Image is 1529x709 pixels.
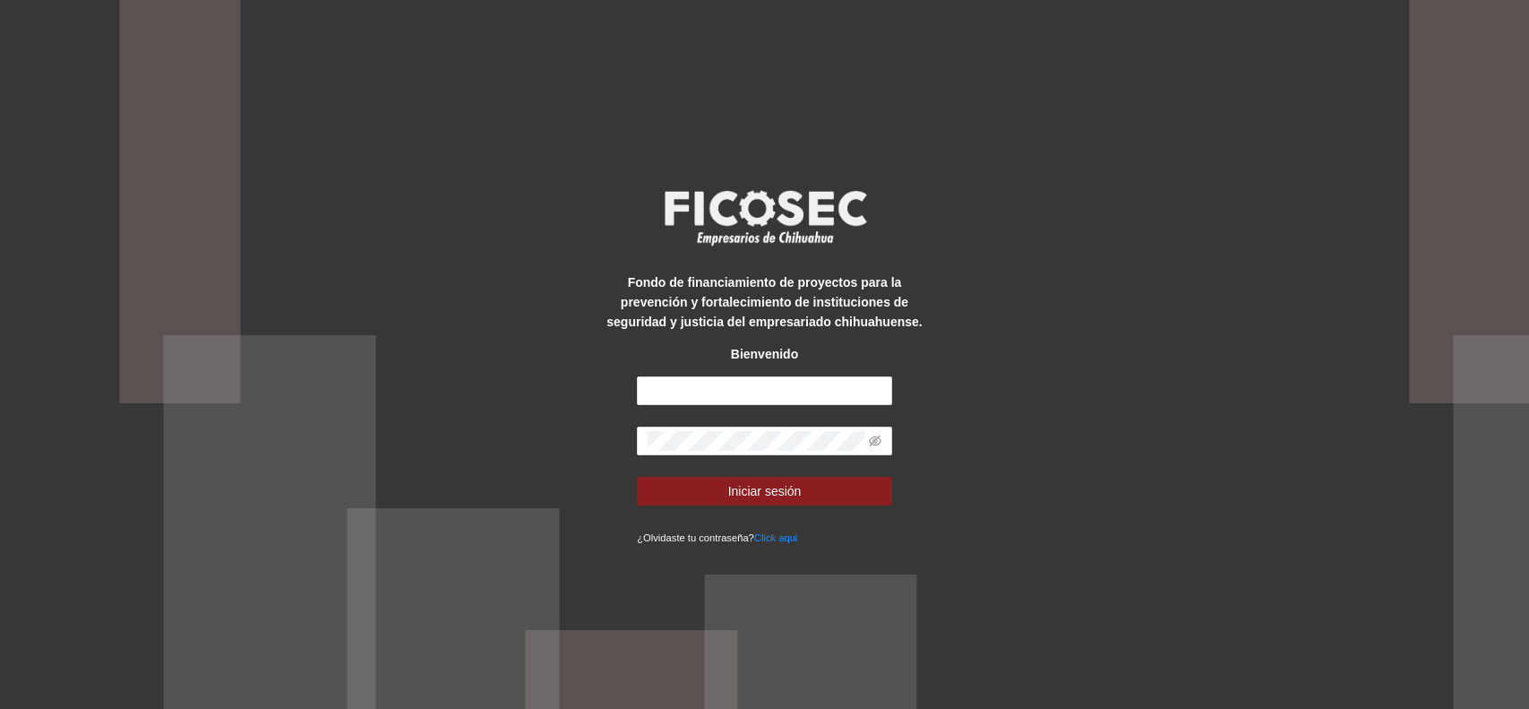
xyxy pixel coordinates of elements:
a: Click aqui [754,532,798,543]
span: eye-invisible [869,435,881,447]
strong: Fondo de financiamiento de proyectos para la prevención y fortalecimiento de instituciones de seg... [606,275,922,329]
img: logo [653,185,877,251]
strong: Bienvenido [731,347,798,361]
span: Iniciar sesión [728,481,802,501]
small: ¿Olvidaste tu contraseña? [637,532,797,543]
button: Iniciar sesión [637,477,892,506]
